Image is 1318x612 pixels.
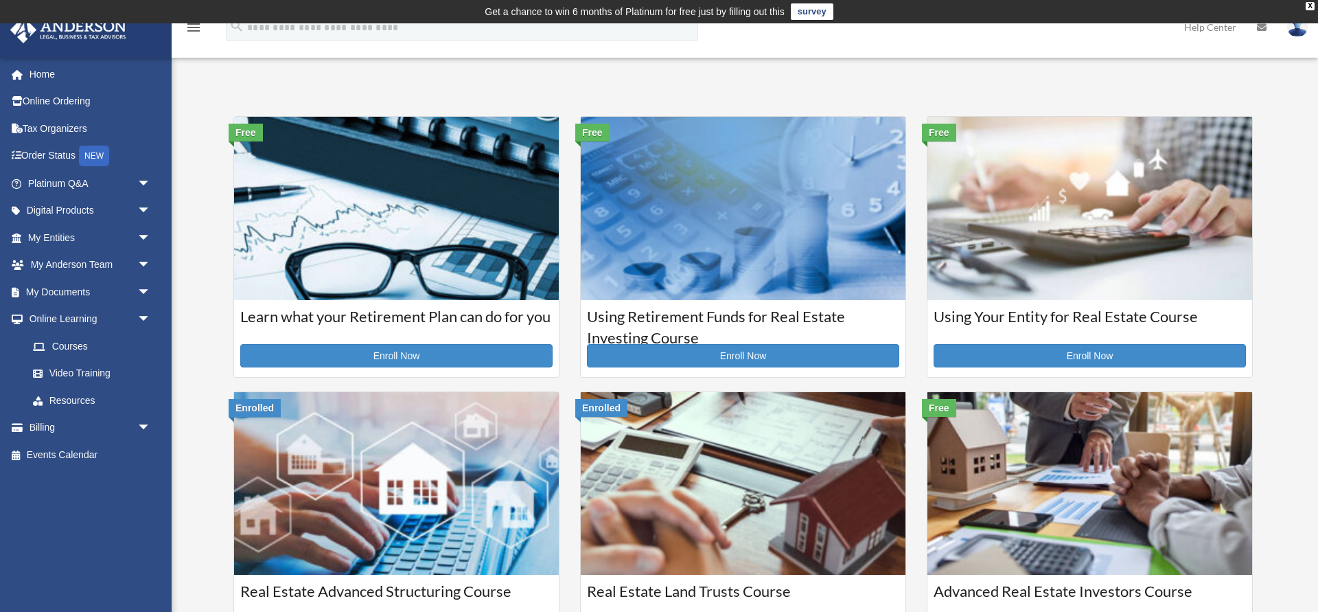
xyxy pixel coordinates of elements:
[922,124,956,141] div: Free
[19,332,165,360] a: Courses
[137,197,165,225] span: arrow_drop_down
[10,306,172,333] a: Online Learningarrow_drop_down
[575,399,627,417] div: Enrolled
[79,146,109,166] div: NEW
[6,16,130,43] img: Anderson Advisors Platinum Portal
[240,306,553,341] h3: Learn what your Retirement Plan can do for you
[19,360,172,387] a: Video Training
[137,224,165,252] span: arrow_drop_down
[485,3,785,20] div: Get a chance to win 6 months of Platinum for free just by filling out this
[10,441,172,468] a: Events Calendar
[10,115,172,142] a: Tax Organizers
[137,170,165,198] span: arrow_drop_down
[10,170,172,197] a: Platinum Q&Aarrow_drop_down
[575,124,610,141] div: Free
[934,306,1246,341] h3: Using Your Entity for Real Estate Course
[229,124,263,141] div: Free
[10,197,172,225] a: Digital Productsarrow_drop_down
[587,306,899,341] h3: Using Retirement Funds for Real Estate Investing Course
[229,19,244,34] i: search
[10,224,172,251] a: My Entitiesarrow_drop_down
[10,142,172,170] a: Order StatusNEW
[1306,2,1315,10] div: close
[1287,17,1308,37] img: User Pic
[10,88,172,115] a: Online Ordering
[137,306,165,334] span: arrow_drop_down
[10,278,172,306] a: My Documentsarrow_drop_down
[137,414,165,442] span: arrow_drop_down
[10,251,172,279] a: My Anderson Teamarrow_drop_down
[19,387,172,414] a: Resources
[10,414,172,442] a: Billingarrow_drop_down
[185,24,202,36] a: menu
[587,344,899,367] a: Enroll Now
[934,344,1246,367] a: Enroll Now
[185,19,202,36] i: menu
[791,3,833,20] a: survey
[240,344,553,367] a: Enroll Now
[922,399,956,417] div: Free
[137,278,165,306] span: arrow_drop_down
[10,60,172,88] a: Home
[229,399,281,417] div: Enrolled
[137,251,165,280] span: arrow_drop_down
